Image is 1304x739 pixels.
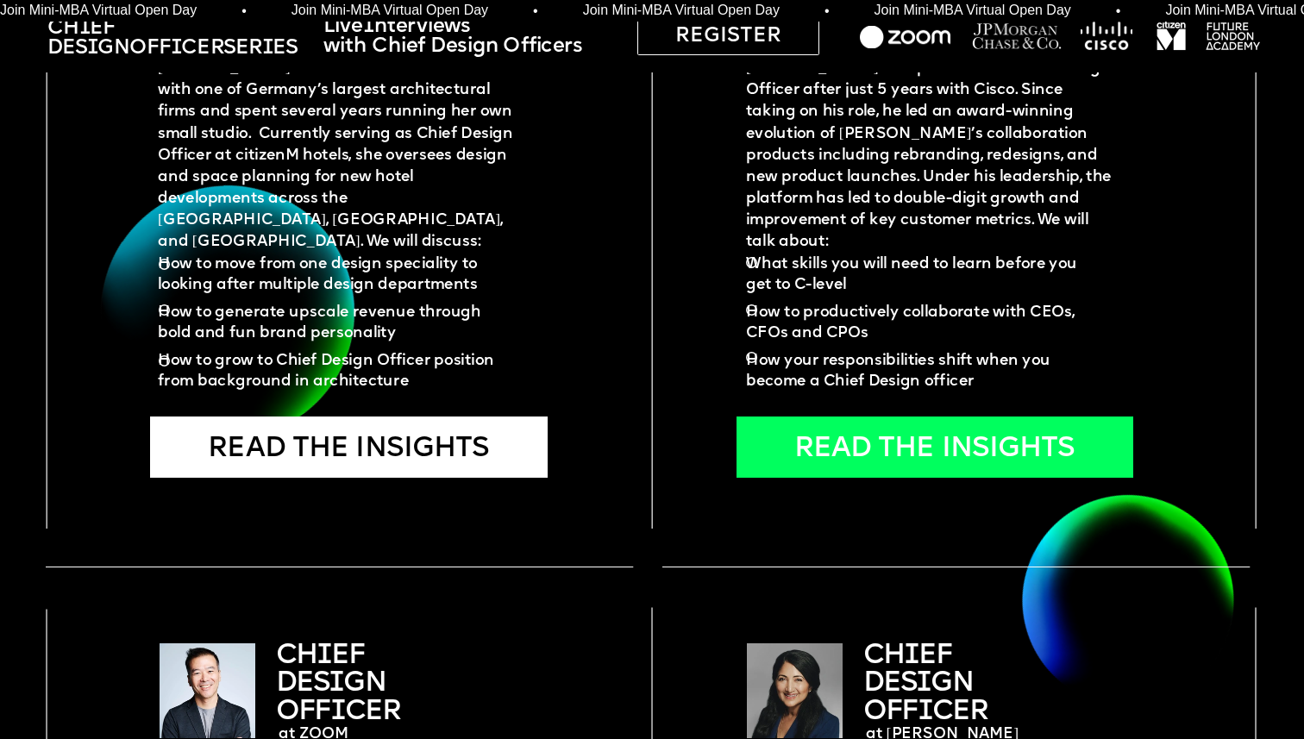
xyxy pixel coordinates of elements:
[47,18,298,59] span: Ch ef Des gn Ser es
[158,257,481,292] span: How to move from one design speciality to looking after multiple design departments
[87,39,97,59] span: i
[363,16,387,37] span: In
[918,698,932,725] span: I
[323,37,583,58] span: with Chief Design Officers
[746,257,1081,292] span: What skills you will need to learn before you get to C-level
[531,4,536,18] span: •
[1154,18,1188,53] img: image-98e285c0-c86e-4d2b-a234-49fe345cfac8.png
[276,670,386,697] span: DES GN
[1114,4,1119,18] span: •
[746,61,1115,250] span: [PERSON_NAME] was promoted to Chief Design Officer after just 5 years with Cisco. Since taking on...
[158,354,498,390] span: How to grow to Chief Design Officer position from background in architecture
[972,22,1063,51] img: image-28eedda7-2348-461d-86bf-e0a00ce57977.png
[863,642,952,669] span: CH EF
[863,698,987,725] span: OFF CER
[78,18,89,39] span: i
[823,4,828,18] span: •
[241,4,246,18] span: •
[747,643,843,738] img: image-dcbc9661-0745-48b6-939a-3d0309300fd2.jpg
[746,354,1054,390] span: How your responsibilities shift when you become a Chief Design officer
[916,670,931,697] span: I
[428,16,433,37] span: i
[158,61,519,250] span: [PERSON_NAME] built a career as an architect with one of Germany’s largest architectural firms an...
[276,642,365,669] span: CH EF
[129,39,223,59] span: Officer
[317,642,332,669] span: I
[863,670,973,697] span: DES GN
[746,305,1078,341] span: How to productively collaborate with CEOs, CFOs and CPOs
[323,16,471,37] span: Live terv ews
[276,698,400,725] span: OFF CER
[904,642,918,669] span: I
[1194,3,1272,70] img: image-5834adbb-306c-460e-a5c8-d384bcc8ec54.png
[330,698,345,725] span: I
[1081,21,1133,51] img: image-77b07e5f-1a33-4e60-af85-fd8ed3614c1c.png
[158,305,485,341] span: How to generate upscale revenue through bold and fun brand personality
[160,643,255,738] img: image-5ec05c6d-a304-495a-bb0b-a4ecb117db13.jpg
[261,39,272,59] span: i
[860,26,950,49] img: image-44c01d3f-c830-49c1-a494-b22ee944ced5.png
[329,670,344,697] span: I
